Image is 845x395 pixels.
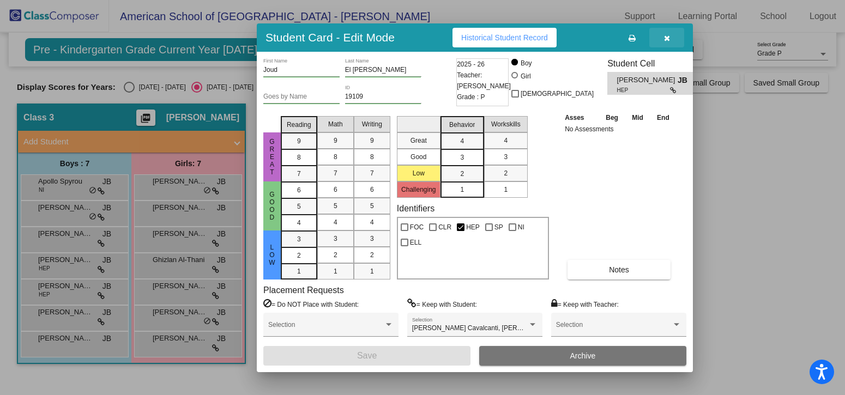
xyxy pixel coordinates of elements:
span: 1 [460,185,464,195]
div: Boy [520,58,532,68]
span: 3 [460,153,464,162]
span: 1 [370,266,374,276]
span: 4 [370,217,374,227]
span: 3 [504,152,508,162]
span: 4 [334,217,337,227]
span: Historical Student Record [461,33,548,42]
label: Placement Requests [263,285,344,295]
span: HEP [466,221,480,234]
span: 7 [297,169,301,179]
span: 1 [334,266,337,276]
span: Low [267,244,277,266]
span: 6 [334,185,337,195]
span: 2 [460,169,464,179]
th: Asses [562,112,599,124]
span: HEP [617,86,670,94]
span: 2 [297,251,301,260]
span: 3 [297,234,301,244]
span: 7 [334,168,337,178]
span: 9 [334,136,337,145]
div: Girl [520,71,531,81]
span: Writing [362,119,382,129]
button: Archive [479,346,686,366]
label: = Keep with Student: [407,299,477,309]
span: 1 [504,185,508,195]
span: 1 [297,266,301,276]
th: Mid [625,112,650,124]
input: Enter ID [345,93,421,101]
span: 5 [370,201,374,211]
th: End [650,112,676,124]
label: Identifiers [397,203,434,214]
span: Grade : P [457,92,485,102]
span: Great [267,138,277,176]
span: Notes [609,265,629,274]
span: 2 [334,250,337,260]
span: 3 [370,234,374,244]
span: 8 [297,153,301,162]
span: 2 [370,250,374,260]
span: 8 [334,152,337,162]
span: CLR [438,221,451,234]
span: 5 [297,202,301,211]
span: 2 [504,168,508,178]
button: Historical Student Record [452,28,557,47]
span: 2025 - 26 [457,59,485,70]
span: [PERSON_NAME] Cavalcanti, [PERSON_NAME], [GEOGRAPHIC_DATA][PERSON_NAME] [412,324,681,332]
span: Workskills [491,119,521,129]
span: 4 [297,218,301,228]
label: = Keep with Teacher: [551,299,619,309]
label: = Do NOT Place with Student: [263,299,359,309]
th: Beg [599,112,625,124]
span: Save [357,351,377,360]
span: 5 [334,201,337,211]
span: Archive [570,351,596,360]
span: 9 [370,136,374,145]
h3: Student Card - Edit Mode [265,31,395,44]
span: [PERSON_NAME] [617,75,678,86]
span: Teacher: [PERSON_NAME] [457,70,511,92]
span: 3 [334,234,337,244]
span: [DEMOGRAPHIC_DATA] [521,87,594,100]
span: JB [678,75,693,86]
span: 6 [297,185,301,195]
h3: Student Cell [607,58,702,69]
span: 7 [370,168,374,178]
span: Math [328,119,343,129]
span: NI [518,221,524,234]
span: 9 [297,136,301,146]
span: FOC [410,221,424,234]
button: Notes [568,260,671,279]
span: Good [267,191,277,221]
span: 8 [370,152,374,162]
span: 4 [460,136,464,146]
span: ELL [410,236,421,249]
span: 6 [370,185,374,195]
input: goes by name [263,93,340,101]
span: 4 [504,136,508,145]
span: Behavior [449,120,475,130]
td: No Assessments [562,124,677,135]
button: Save [263,346,470,366]
span: Reading [287,120,311,130]
span: SP [494,221,503,234]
